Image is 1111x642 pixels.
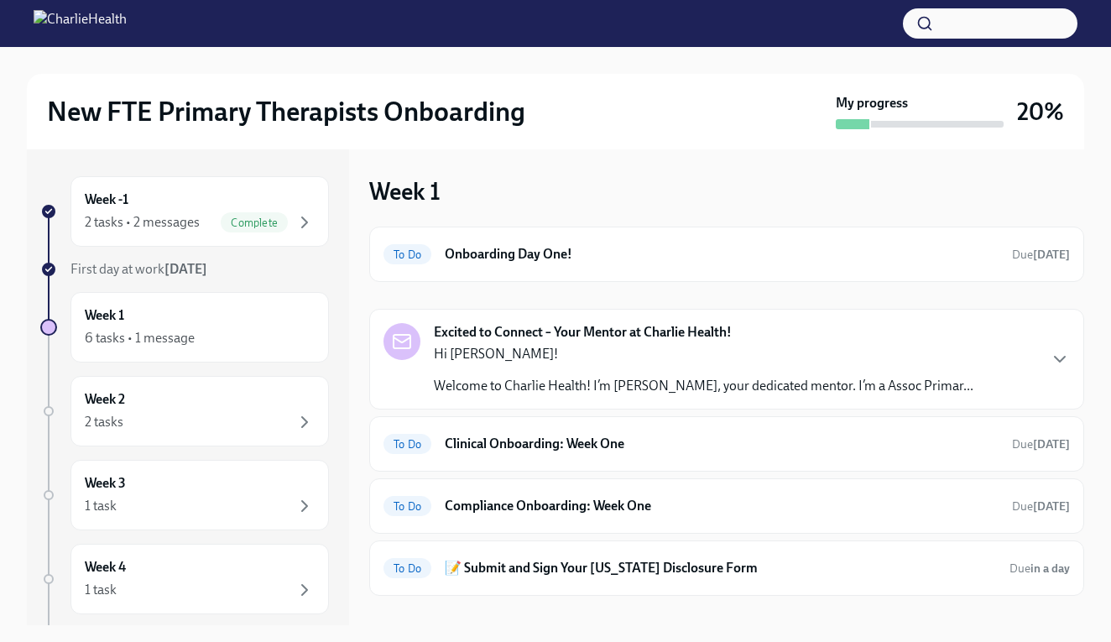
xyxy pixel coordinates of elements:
[836,94,908,112] strong: My progress
[70,261,207,277] span: First day at work
[383,555,1070,582] a: To Do📝 Submit and Sign Your [US_STATE] Disclosure FormDuein a day
[221,217,288,229] span: Complete
[85,306,124,325] h6: Week 1
[1012,499,1070,514] span: Due
[40,460,329,530] a: Week 31 task
[40,544,329,614] a: Week 41 task
[34,10,127,37] img: CharlieHealth
[40,260,329,279] a: First day at work[DATE]
[1009,561,1070,576] span: Due
[85,497,117,515] div: 1 task
[40,376,329,446] a: Week 22 tasks
[1012,248,1070,262] span: Due
[85,558,126,577] h6: Week 4
[434,377,973,395] p: Welcome to Charlie Health! I’m [PERSON_NAME], your dedicated mentor. I’m a Assoc Primar...
[85,329,195,347] div: 6 tasks • 1 message
[434,345,973,363] p: Hi [PERSON_NAME]!
[445,245,999,264] h6: Onboarding Day One!
[1030,561,1070,576] strong: in a day
[85,390,125,409] h6: Week 2
[85,474,126,493] h6: Week 3
[383,438,431,451] span: To Do
[445,559,996,577] h6: 📝 Submit and Sign Your [US_STATE] Disclosure Form
[383,562,431,575] span: To Do
[445,435,999,453] h6: Clinical Onboarding: Week One
[383,431,1070,457] a: To DoClinical Onboarding: Week OneDue[DATE]
[383,248,431,261] span: To Do
[1017,97,1064,127] h3: 20%
[1012,498,1070,514] span: September 8th, 2025 07:00
[1012,247,1070,263] span: September 4th, 2025 07:00
[1012,436,1070,452] span: September 8th, 2025 07:00
[445,497,999,515] h6: Compliance Onboarding: Week One
[383,500,431,513] span: To Do
[85,581,117,599] div: 1 task
[85,191,128,209] h6: Week -1
[1033,248,1070,262] strong: [DATE]
[1033,499,1070,514] strong: [DATE]
[434,323,732,342] strong: Excited to Connect – Your Mentor at Charlie Health!
[40,176,329,247] a: Week -12 tasks • 2 messagesComplete
[1012,437,1070,451] span: Due
[1009,561,1070,577] span: September 5th, 2025 07:00
[47,95,525,128] h2: New FTE Primary Therapists Onboarding
[1033,437,1070,451] strong: [DATE]
[164,261,207,277] strong: [DATE]
[369,176,441,206] h3: Week 1
[85,213,200,232] div: 2 tasks • 2 messages
[383,241,1070,268] a: To DoOnboarding Day One!Due[DATE]
[383,493,1070,519] a: To DoCompliance Onboarding: Week OneDue[DATE]
[40,292,329,363] a: Week 16 tasks • 1 message
[85,413,123,431] div: 2 tasks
